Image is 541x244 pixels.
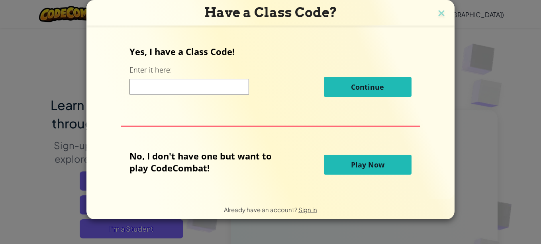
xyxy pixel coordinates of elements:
[129,65,172,75] label: Enter it here:
[298,206,317,213] a: Sign in
[351,82,384,92] span: Continue
[204,4,337,20] span: Have a Class Code?
[324,155,412,175] button: Play Now
[324,77,412,97] button: Continue
[351,160,384,169] span: Play Now
[129,150,284,174] p: No, I don't have one but want to play CodeCombat!
[436,8,447,20] img: close icon
[129,45,411,57] p: Yes, I have a Class Code!
[224,206,298,213] span: Already have an account?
